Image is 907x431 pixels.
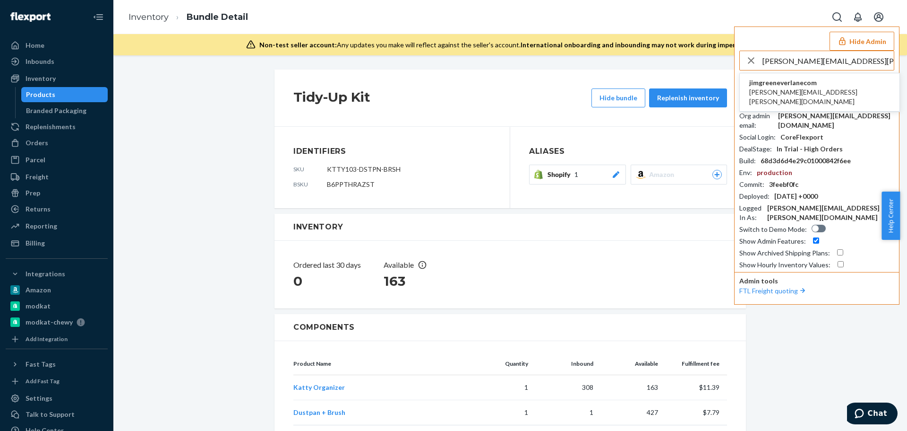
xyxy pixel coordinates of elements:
[327,165,401,173] span: KTTY103-DSTPN-BRSH
[778,111,894,130] div: [PERSON_NAME][EMAIL_ADDRESS][DOMAIN_NAME]
[774,192,818,201] div: [DATE] +0000
[749,78,890,88] span: jimgreeneverlanecom
[26,377,60,385] div: Add Fast Tag
[6,152,108,167] a: Parcel
[847,403,898,426] iframe: Opens a widget where you can chat to one of our agents
[777,144,843,154] div: In Trial - High Orders
[384,273,405,289] span: 163
[6,236,108,251] a: Billing
[6,391,108,406] a: Settings
[6,376,108,387] a: Add Fast Tag
[293,383,345,391] a: Katty Organizer
[26,360,56,369] div: Fast Tags
[662,352,727,375] th: Fulfillment fee
[597,352,662,375] th: Available
[6,135,108,150] a: Orders
[10,12,51,22] img: Flexport logo
[26,285,51,295] div: Amazon
[548,170,574,179] span: Shopify
[739,248,830,258] div: Show Archived Shipping Plans :
[26,90,55,99] div: Products
[649,170,678,179] span: Amazon
[739,132,776,142] div: Social Login :
[828,8,847,26] button: Open Search Box
[739,168,752,177] div: Env :
[749,88,890,106] span: [PERSON_NAME][EMAIL_ADDRESS][PERSON_NAME][DOMAIN_NAME]
[631,165,727,185] button: Amazon
[121,3,256,31] ol: breadcrumbs
[521,41,765,49] span: International onboarding and inbounding may not work during impersonation.
[591,88,645,107] button: Hide bundle
[293,352,467,375] th: Product Name
[327,180,375,188] span: B6PPTHRAZST
[6,219,108,234] a: Reporting
[739,237,806,246] div: Show Admin Features :
[662,400,727,425] td: $7.79
[739,203,762,222] div: Logged In As :
[128,12,169,22] a: Inventory
[26,204,51,214] div: Returns
[649,88,727,107] button: Replenish inventory
[26,301,51,311] div: modkat
[739,260,830,270] div: Show Hourly Inventory Values :
[293,273,302,289] span: 0
[6,407,108,422] button: Talk to Support
[89,8,108,26] button: Close Navigation
[597,400,662,425] td: 427
[739,156,756,166] div: Build :
[293,260,361,269] span: Ordered last 30 days
[26,335,68,343] div: Add Integration
[6,202,108,217] a: Returns
[259,40,765,50] div: Any updates you make will reflect against the seller's account.
[6,299,108,314] a: modkat
[26,138,48,148] div: Orders
[26,394,52,403] div: Settings
[6,357,108,372] button: Fast Tags
[26,106,86,115] div: Branded Packaging
[26,410,75,419] div: Talk to Support
[6,119,108,134] a: Replenishments
[293,221,727,233] h3: Inventory
[293,322,727,333] h3: Components
[597,375,662,400] td: 163
[830,32,894,51] button: Hide Admin
[26,221,57,231] div: Reporting
[739,276,894,286] p: Admin tools
[532,352,597,375] th: Inbound
[767,203,894,222] div: [PERSON_NAME][EMAIL_ADDRESS][PERSON_NAME][DOMAIN_NAME]
[259,41,337,49] span: Non-test seller account:
[739,192,770,201] div: Deployed :
[6,169,108,185] a: Freight
[26,57,54,66] div: Inbounds
[467,352,532,375] th: Quantity
[293,408,345,416] a: Dustpan + Brush
[384,260,414,269] span: Available
[762,51,894,70] input: Search or paste seller ID
[26,41,44,50] div: Home
[467,375,532,400] td: 1
[529,165,626,185] button: Shopify1
[662,375,727,400] td: $11.39
[532,375,597,400] td: 308
[26,172,49,182] div: Freight
[780,132,823,142] div: CoreFlexport
[6,334,108,345] a: Add Integration
[881,192,900,240] button: Help Center
[293,146,491,157] h3: Identifiers
[769,180,798,189] div: 3feebf0fc
[293,165,308,173] p: sku
[529,146,727,157] h3: Aliases
[761,156,851,166] div: 68d3d6d4e29c01000842f6ee
[739,144,772,154] div: DealStage :
[21,87,108,102] a: Products
[26,188,40,198] div: Prep
[739,180,764,189] div: Commit :
[739,225,807,234] div: Switch to Demo Mode :
[293,180,308,188] p: bsku
[6,38,108,53] a: Home
[187,12,248,22] a: Bundle Detail
[26,238,45,248] div: Billing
